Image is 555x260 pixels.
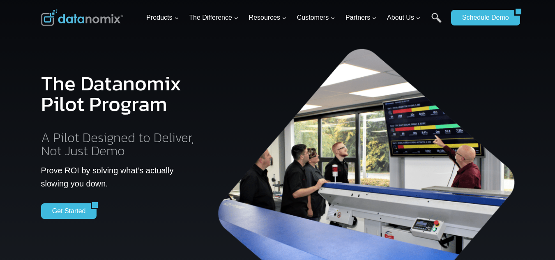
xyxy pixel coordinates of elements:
a: Search [431,13,442,31]
span: Customers [297,12,335,23]
a: Get Started [41,203,91,219]
span: The Difference [189,12,239,23]
img: Datanomix [41,9,123,26]
p: Prove ROI by solving what’s actually slowing you down. [41,164,200,190]
h1: The Datanomix Pilot Program [41,67,200,121]
a: Schedule Demo [451,10,514,25]
span: Resources [249,12,287,23]
span: Products [146,12,179,23]
span: About Us [387,12,421,23]
span: Partners [345,12,377,23]
h2: A Pilot Designed to Deliver, Not Just Demo [41,131,200,157]
nav: Primary Navigation [143,5,447,31]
